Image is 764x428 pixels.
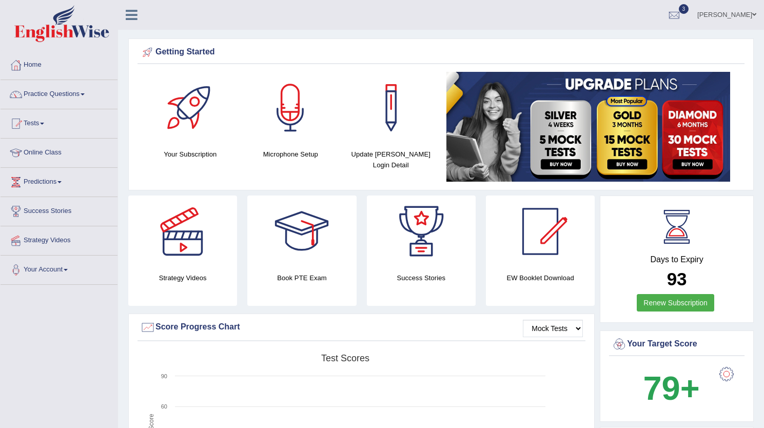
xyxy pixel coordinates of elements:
[637,294,714,312] a: Renew Subscription
[486,273,595,283] h4: EW Booklet Download
[612,337,742,352] div: Your Target Score
[446,72,730,182] img: small5.jpg
[161,403,167,410] text: 60
[128,273,237,283] h4: Strategy Videos
[247,273,356,283] h4: Book PTE Exam
[1,197,117,223] a: Success Stories
[1,51,117,76] a: Home
[321,353,369,363] tspan: Test scores
[140,320,583,335] div: Score Progress Chart
[667,269,687,289] b: 93
[346,149,436,170] h4: Update [PERSON_NAME] Login Detail
[246,149,336,160] h4: Microphone Setup
[1,80,117,106] a: Practice Questions
[612,255,742,264] h4: Days to Expiry
[1,168,117,193] a: Predictions
[1,256,117,281] a: Your Account
[145,149,236,160] h4: Your Subscription
[1,226,117,252] a: Strategy Videos
[1,139,117,164] a: Online Class
[1,109,117,135] a: Tests
[643,369,699,407] b: 79+
[679,4,689,14] span: 3
[367,273,476,283] h4: Success Stories
[161,373,167,379] text: 90
[140,45,742,60] div: Getting Started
